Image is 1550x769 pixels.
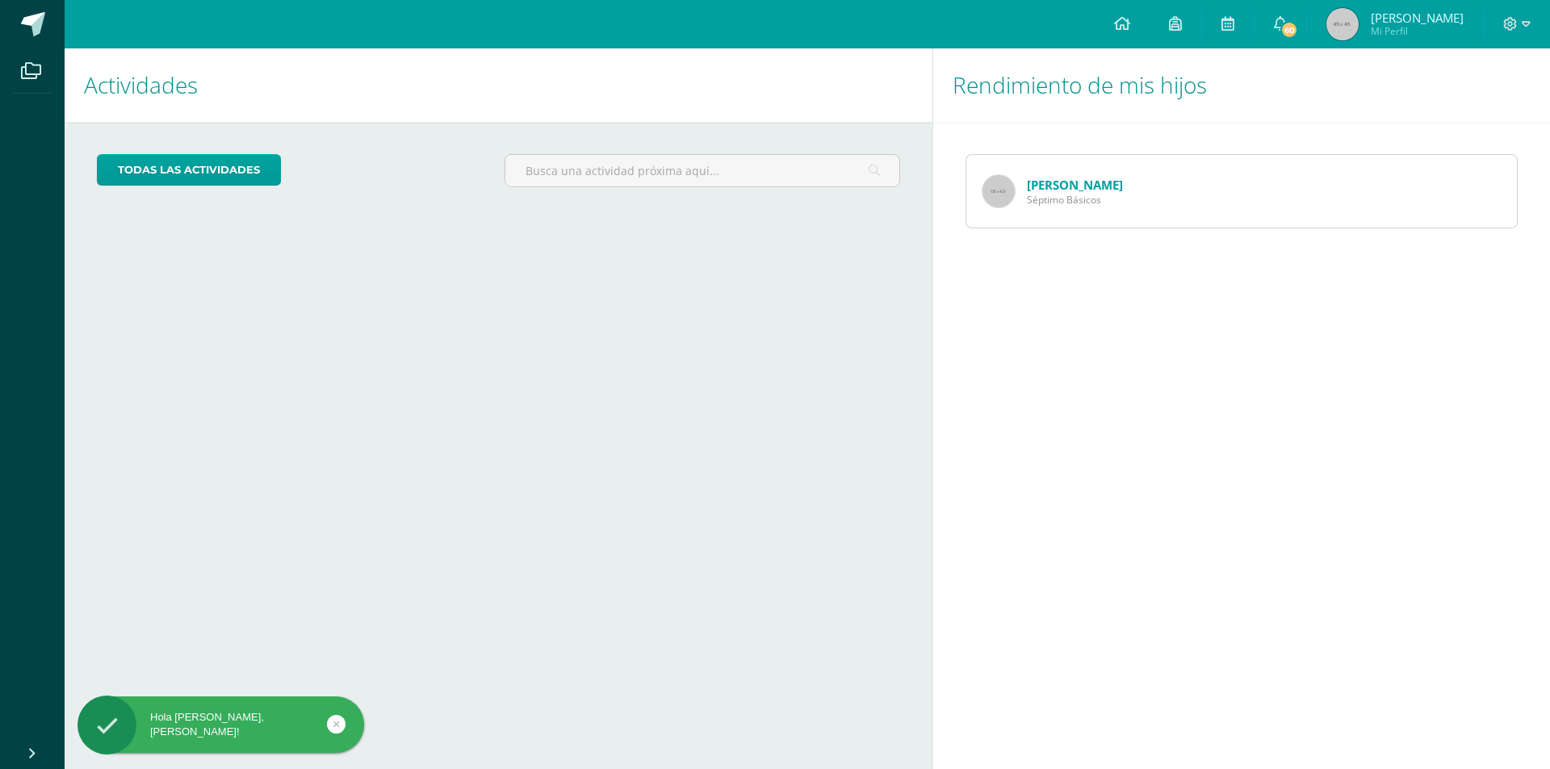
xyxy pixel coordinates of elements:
[1027,193,1123,207] span: Séptimo Básicos
[1027,177,1123,193] a: [PERSON_NAME]
[505,155,899,186] input: Busca una actividad próxima aquí...
[1280,21,1298,39] span: 60
[982,175,1015,207] img: 65x65
[953,48,1531,122] h1: Rendimiento de mis hijos
[84,48,913,122] h1: Actividades
[1326,8,1359,40] img: 45x45
[97,154,281,186] a: todas las Actividades
[1371,24,1464,38] span: Mi Perfil
[1371,10,1464,26] span: [PERSON_NAME]
[77,710,364,739] div: Hola [PERSON_NAME], [PERSON_NAME]!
